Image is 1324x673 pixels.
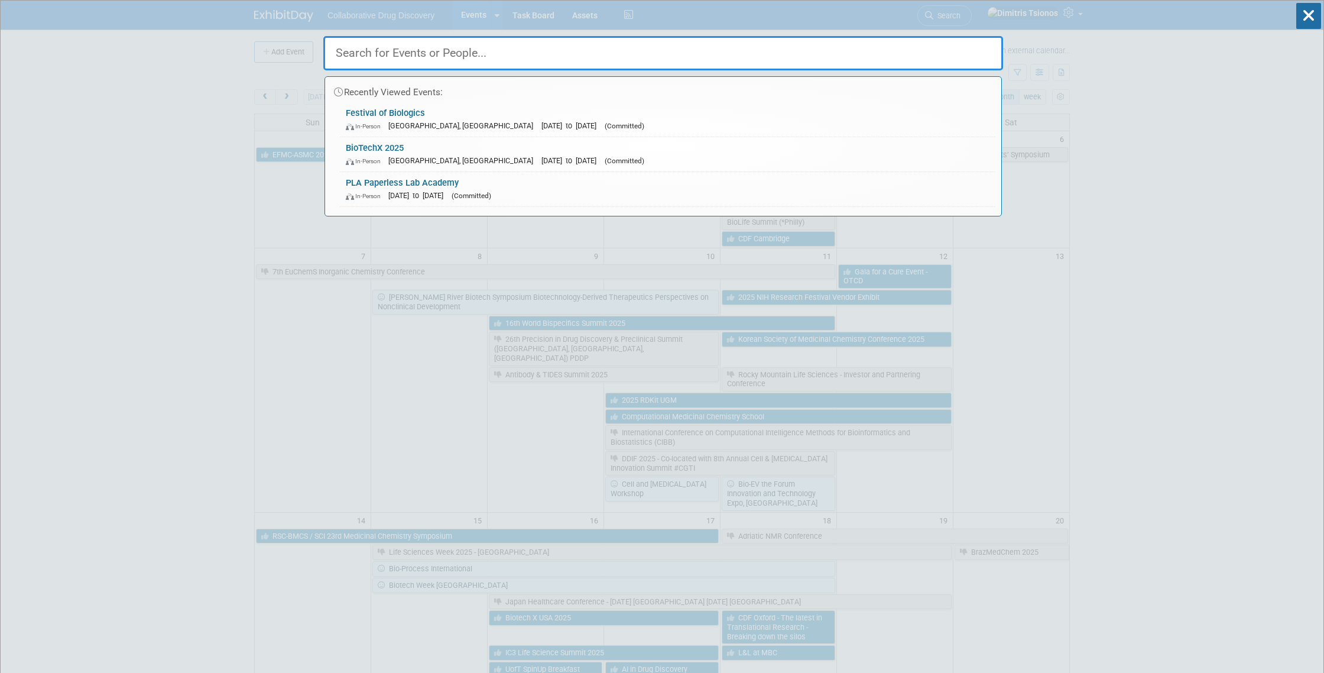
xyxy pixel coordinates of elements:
span: (Committed) [605,157,644,165]
span: In-Person [346,192,386,200]
span: (Committed) [605,122,644,130]
span: [DATE] to [DATE] [541,156,602,165]
div: Recently Viewed Events: [331,77,995,102]
input: Search for Events or People... [323,36,1003,70]
span: [DATE] to [DATE] [541,121,602,130]
span: [GEOGRAPHIC_DATA], [GEOGRAPHIC_DATA] [388,121,539,130]
span: In-Person [346,157,386,165]
a: BioTechX 2025 In-Person [GEOGRAPHIC_DATA], [GEOGRAPHIC_DATA] [DATE] to [DATE] (Committed) [340,137,995,172]
span: [GEOGRAPHIC_DATA], [GEOGRAPHIC_DATA] [388,156,539,165]
a: Festival of Biologics In-Person [GEOGRAPHIC_DATA], [GEOGRAPHIC_DATA] [DATE] to [DATE] (Committed) [340,102,995,137]
span: (Committed) [452,192,491,200]
span: In-Person [346,122,386,130]
span: [DATE] to [DATE] [388,191,449,200]
a: PLA Paperless Lab Academy In-Person [DATE] to [DATE] (Committed) [340,172,995,206]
